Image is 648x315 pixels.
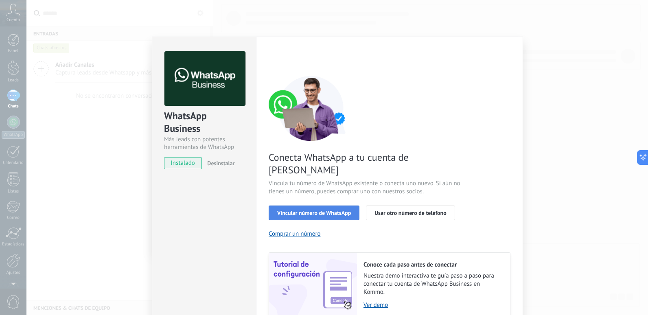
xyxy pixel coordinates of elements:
[374,210,446,216] span: Usar otro número de teléfono
[269,151,462,176] span: Conecta WhatsApp a tu cuenta de [PERSON_NAME]
[269,206,359,220] button: Vincular número de WhatsApp
[269,179,462,196] span: Vincula tu número de WhatsApp existente o conecta uno nuevo. Si aún no tienes un número, puedes c...
[277,210,351,216] span: Vincular número de WhatsApp
[363,272,502,296] span: Nuestra demo interactiva te guía paso a paso para conectar tu cuenta de WhatsApp Business en Kommo.
[269,230,321,238] button: Comprar un número
[207,160,234,167] span: Desinstalar
[363,261,502,269] h2: Conoce cada paso antes de conectar
[269,76,354,141] img: connect number
[164,109,244,136] div: WhatsApp Business
[366,206,455,220] button: Usar otro número de teléfono
[363,301,502,309] a: Ver demo
[204,157,234,169] button: Desinstalar
[164,136,244,151] div: Más leads con potentes herramientas de WhatsApp
[164,51,245,106] img: logo_main.png
[164,157,201,169] span: instalado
